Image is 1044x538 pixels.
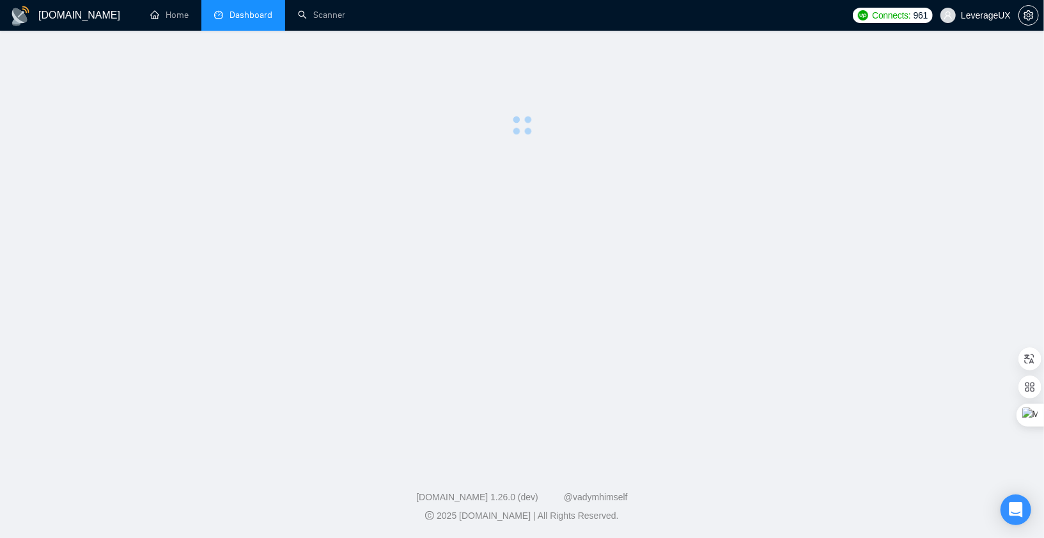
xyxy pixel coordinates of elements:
[944,11,953,20] span: user
[914,8,928,22] span: 961
[10,509,1034,523] div: 2025 [DOMAIN_NAME] | All Rights Reserved.
[1018,5,1039,26] button: setting
[150,10,189,20] a: homeHome
[230,10,272,20] span: Dashboard
[1001,494,1031,525] div: Open Intercom Messenger
[1018,10,1039,20] a: setting
[858,10,868,20] img: upwork-logo.png
[872,8,910,22] span: Connects:
[214,10,223,19] span: dashboard
[1019,10,1038,20] span: setting
[416,492,538,502] a: [DOMAIN_NAME] 1.26.0 (dev)
[298,10,345,20] a: searchScanner
[10,6,31,26] img: logo
[425,511,434,520] span: copyright
[564,492,628,502] a: @vadymhimself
